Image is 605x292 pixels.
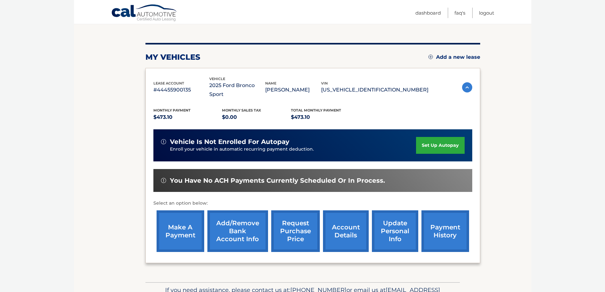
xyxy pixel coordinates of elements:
[170,177,385,185] span: You have no ACH payments currently scheduled or in process.
[153,81,184,85] span: lease account
[153,108,191,112] span: Monthly Payment
[157,210,204,252] a: make a payment
[479,8,494,18] a: Logout
[428,55,433,59] img: add.svg
[222,108,261,112] span: Monthly sales Tax
[265,85,321,94] p: [PERSON_NAME]
[462,82,472,92] img: accordion-active.svg
[321,81,328,85] span: vin
[170,138,289,146] span: vehicle is not enrolled for autopay
[265,81,276,85] span: name
[111,4,178,23] a: Cal Automotive
[323,210,369,252] a: account details
[428,54,480,60] a: Add a new lease
[321,85,428,94] p: [US_VEHICLE_IDENTIFICATION_NUMBER]
[209,81,265,99] p: 2025 Ford Bronco Sport
[372,210,418,252] a: update personal info
[415,8,441,18] a: Dashboard
[291,108,341,112] span: Total Monthly Payment
[421,210,469,252] a: payment history
[161,178,166,183] img: alert-white.svg
[291,113,360,122] p: $473.10
[153,200,472,207] p: Select an option below:
[153,85,209,94] p: #44455900135
[161,139,166,144] img: alert-white.svg
[153,113,222,122] p: $473.10
[454,8,465,18] a: FAQ's
[209,77,225,81] span: vehicle
[145,52,200,62] h2: my vehicles
[207,210,268,252] a: Add/Remove bank account info
[271,210,320,252] a: request purchase price
[222,113,291,122] p: $0.00
[416,137,464,154] a: set up autopay
[170,146,416,153] p: Enroll your vehicle in automatic recurring payment deduction.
